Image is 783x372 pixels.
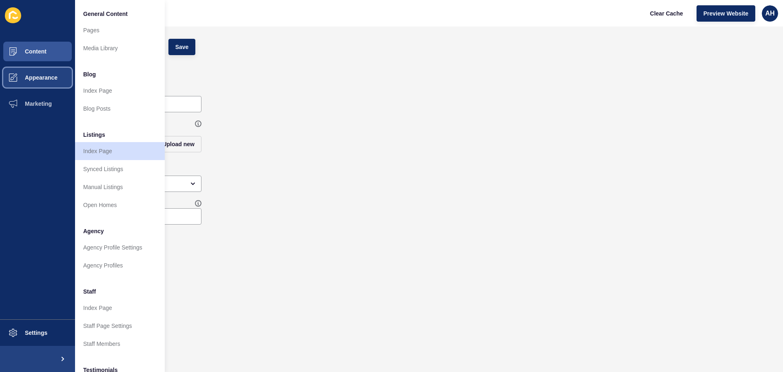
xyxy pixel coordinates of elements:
[75,299,165,317] a: Index Page
[75,317,165,335] a: Staff Page Settings
[75,39,165,57] a: Media Library
[75,100,165,118] a: Blog Posts
[162,140,195,148] span: Upload new
[75,238,165,256] a: Agency Profile Settings
[83,287,96,296] span: Staff
[175,43,189,51] span: Save
[75,196,165,214] a: Open Homes
[83,10,128,18] span: General Content
[168,39,196,55] button: Save
[703,9,748,18] span: Preview Website
[75,82,165,100] a: Index Page
[83,131,105,139] span: Listings
[75,160,165,178] a: Synced Listings
[75,142,165,160] a: Index Page
[155,136,201,152] button: Upload new
[83,70,96,78] span: Blog
[75,21,165,39] a: Pages
[83,227,104,235] span: Agency
[75,178,165,196] a: Manual Listings
[697,5,755,22] button: Preview Website
[650,9,683,18] span: Clear Cache
[765,9,774,18] span: AH
[643,5,690,22] button: Clear Cache
[75,335,165,353] a: Staff Members
[75,256,165,274] a: Agency Profiles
